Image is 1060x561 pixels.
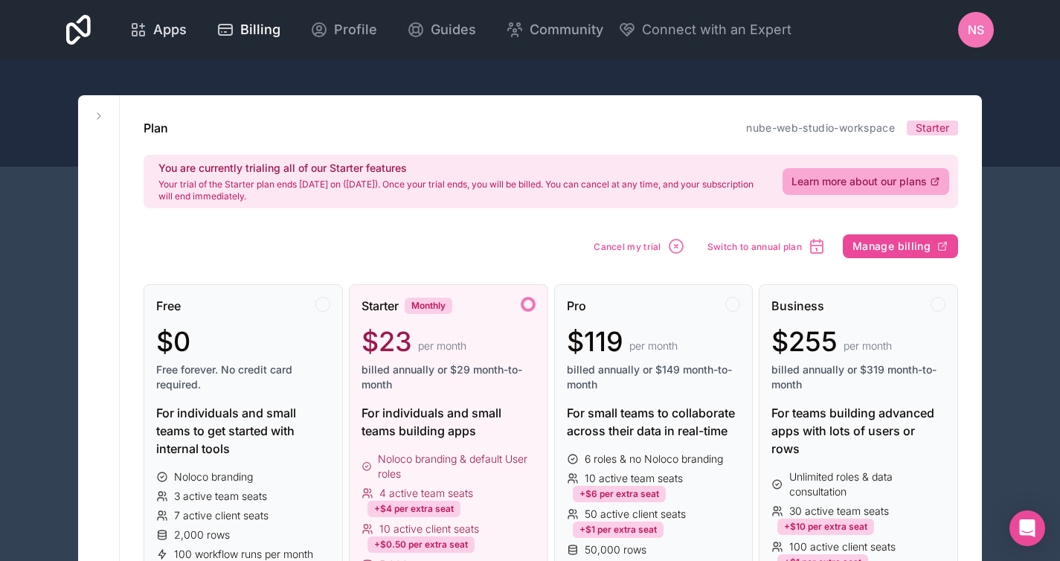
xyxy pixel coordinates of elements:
[158,161,765,176] h2: You are currently trialing all of our Starter features
[494,13,615,46] a: Community
[585,452,723,467] span: 6 roles & no Noloco branding
[530,19,603,40] span: Community
[1009,510,1045,546] div: Open Intercom Messenger
[594,241,661,252] span: Cancel my trial
[573,486,666,502] div: +$6 per extra seat
[771,404,945,458] div: For teams building advanced apps with lots of users or rows
[789,539,896,554] span: 100 active client seats
[777,519,874,535] div: +$10 per extra seat
[968,21,984,39] span: NS
[405,298,452,314] div: Monthly
[642,19,791,40] span: Connect with an Expert
[367,536,475,553] div: +$0.50 per extra seat
[156,327,190,356] span: $0
[771,327,838,356] span: $255
[418,339,466,353] span: per month
[567,327,623,356] span: $119
[783,168,949,195] a: Learn more about our plans
[585,471,683,486] span: 10 active team seats
[144,119,168,137] h1: Plan
[746,121,895,134] a: nube-web-studio-workspace
[378,452,535,481] span: Noloco branding & default User roles
[567,297,586,315] span: Pro
[334,19,377,40] span: Profile
[588,232,690,260] button: Cancel my trial
[629,339,678,353] span: per month
[298,13,389,46] a: Profile
[362,362,536,392] span: billed annually or $29 month-to-month
[158,179,765,202] p: Your trial of the Starter plan ends [DATE] on ([DATE]). Once your trial ends, you will be billed....
[174,528,230,542] span: 2,000 rows
[367,501,460,517] div: +$4 per extra seat
[156,404,330,458] div: For individuals and small teams to get started with internal tools
[156,362,330,392] span: Free forever. No credit card required.
[852,240,931,253] span: Manage billing
[174,489,267,504] span: 3 active team seats
[174,508,269,523] span: 7 active client seats
[567,404,741,440] div: For small teams to collaborate across their data in real-time
[585,542,646,557] span: 50,000 rows
[771,362,945,392] span: billed annually or $319 month-to-month
[618,19,791,40] button: Connect with an Expert
[771,297,824,315] span: Business
[573,522,664,538] div: +$1 per extra seat
[916,121,949,135] span: Starter
[174,469,253,484] span: Noloco branding
[707,241,802,252] span: Switch to annual plan
[153,19,187,40] span: Apps
[118,13,199,46] a: Apps
[567,362,741,392] span: billed annually or $149 month-to-month
[843,234,958,258] button: Manage billing
[362,327,412,356] span: $23
[702,232,831,260] button: Switch to annual plan
[789,504,889,519] span: 30 active team seats
[362,297,399,315] span: Starter
[585,507,686,522] span: 50 active client seats
[362,404,536,440] div: For individuals and small teams building apps
[789,469,945,499] span: Unlimited roles & data consultation
[240,19,280,40] span: Billing
[395,13,488,46] a: Guides
[791,174,927,189] span: Learn more about our plans
[205,13,292,46] a: Billing
[431,19,476,40] span: Guides
[156,297,181,315] span: Free
[379,522,479,536] span: 10 active client seats
[379,486,473,501] span: 4 active team seats
[844,339,892,353] span: per month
